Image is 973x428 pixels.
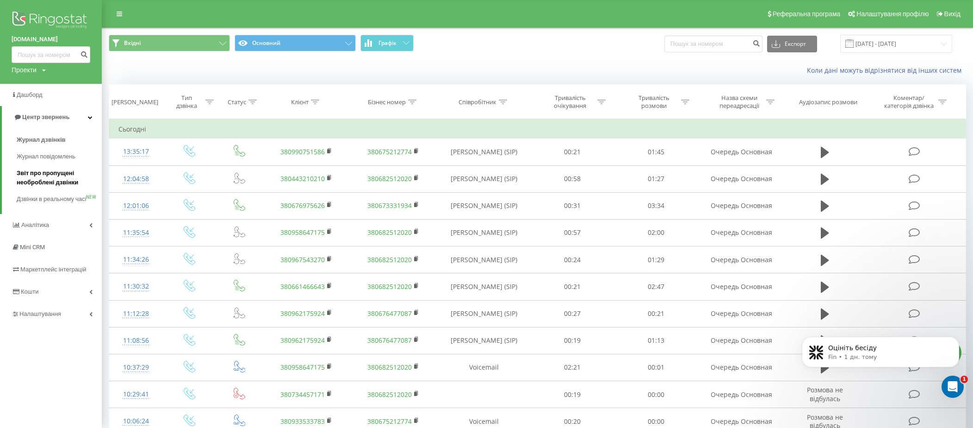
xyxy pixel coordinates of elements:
[17,148,102,165] a: Журнал повідомлень
[280,363,325,371] a: 380958647175
[367,309,412,318] a: 380676477087
[280,147,325,156] a: 380990751586
[807,66,966,75] a: Коли дані можуть відрізнятися вiд інших систем
[437,219,531,246] td: [PERSON_NAME] (SIP)
[698,246,785,273] td: Очередь Основная
[367,255,412,264] a: 380682512020
[531,273,614,300] td: 00:21
[437,300,531,327] td: [PERSON_NAME] (SIP)
[367,363,412,371] a: 380682512020
[118,170,153,188] div: 12:04:58
[367,147,412,156] a: 380675212774
[228,98,246,106] div: Статус
[614,138,698,165] td: 01:45
[629,94,679,110] div: Тривалість розмови
[942,376,964,398] iframe: Intercom live chat
[12,35,90,44] a: [DOMAIN_NAME]
[280,255,325,264] a: 380967543270
[531,219,614,246] td: 00:57
[280,201,325,210] a: 380676975626
[124,39,141,47] span: Вхідні
[118,277,153,296] div: 11:30:32
[367,417,412,426] a: 380675212774
[280,228,325,237] a: 380958647175
[614,300,698,327] td: 00:21
[118,385,153,403] div: 10:29:41
[20,266,87,273] span: Маркетплейс інтеграцій
[698,381,785,408] td: Очередь Основная
[767,36,817,52] button: Експорт
[17,91,43,98] span: Дашборд
[856,10,929,18] span: Налаштування профілю
[367,336,412,345] a: 380676477087
[531,138,614,165] td: 00:21
[171,94,203,110] div: Тип дзвінка
[235,35,356,51] button: Основний
[118,143,153,161] div: 13:35:17
[280,417,325,426] a: 380933533783
[12,46,90,63] input: Пошук за номером
[698,192,785,219] td: Очередь Основная
[21,221,49,228] span: Аналiтика
[118,197,153,215] div: 12:01:06
[19,310,61,317] span: Налаштування
[17,169,97,187] span: Звіт про пропущені необроблені дзвінки
[531,246,614,273] td: 00:24
[17,195,86,204] span: Дзвінки в реальному часі
[17,191,102,208] a: Дзвінки в реальному часіNEW
[360,35,414,51] button: Графік
[109,35,230,51] button: Вхідні
[17,165,102,191] a: Звіт про пропущені необроблені дзвінки
[118,332,153,350] div: 11:08:56
[17,132,102,148] a: Журнал дзвінків
[545,94,595,110] div: Тривалість очікування
[614,192,698,219] td: 03:34
[698,273,785,300] td: Очередь Основная
[614,273,698,300] td: 02:47
[459,98,496,106] div: Співробітник
[698,300,785,327] td: Очередь Основная
[614,165,698,192] td: 01:27
[531,300,614,327] td: 00:27
[118,359,153,377] div: 10:37:29
[437,273,531,300] td: [PERSON_NAME] (SIP)
[531,165,614,192] td: 00:58
[773,10,841,18] span: Реферальна програма
[367,390,412,399] a: 380682512020
[367,228,412,237] a: 380682512020
[714,94,764,110] div: Назва схеми переадресації
[614,219,698,246] td: 02:00
[437,192,531,219] td: [PERSON_NAME] (SIP)
[17,135,66,145] span: Журнал дзвінків
[614,354,698,381] td: 00:01
[22,113,69,120] span: Центр звернень
[698,354,785,381] td: Очередь Основная
[2,106,102,128] a: Центр звернень
[531,381,614,408] td: 00:19
[112,98,158,106] div: [PERSON_NAME]
[437,327,531,354] td: [PERSON_NAME] (SIP)
[378,40,397,46] span: Графік
[698,165,785,192] td: Очередь Основная
[118,251,153,269] div: 11:34:26
[280,282,325,291] a: 380661466643
[12,9,90,32] img: Ringostat logo
[280,390,325,399] a: 380734457171
[698,327,785,354] td: Очередь Основная
[118,224,153,242] div: 11:35:54
[531,192,614,219] td: 00:31
[368,98,406,106] div: Бізнес номер
[367,282,412,291] a: 380682512020
[788,317,973,403] iframe: Intercom notifications повідомлення
[12,65,37,75] div: Проекти
[437,354,531,381] td: Voicemail
[280,336,325,345] a: 380962175924
[437,138,531,165] td: [PERSON_NAME] (SIP)
[437,165,531,192] td: [PERSON_NAME] (SIP)
[799,98,857,106] div: Аудіозапис розмови
[961,376,968,383] span: 1
[698,219,785,246] td: Очередь Основная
